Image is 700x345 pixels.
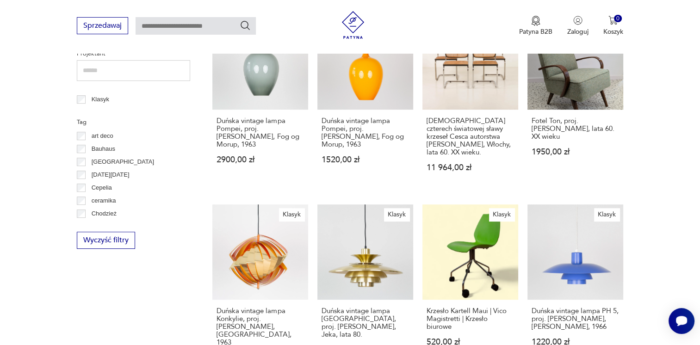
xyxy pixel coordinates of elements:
[427,117,514,156] h3: [DEMOGRAPHIC_DATA] czterech światowej sławy krzeseł Cesca autorstwa [PERSON_NAME], Włochy, lata 6...
[519,16,552,36] button: Patyna B2B
[217,156,304,164] p: 2900,00 zł
[614,15,622,23] div: 0
[322,117,409,148] h3: Duńska vintage lampa Pompei, proj. [PERSON_NAME], Fog og Morup, 1963
[92,170,130,180] p: [DATE][DATE]
[77,23,128,30] a: Sprzedawaj
[669,308,694,334] iframe: Smartsupp widget button
[608,16,618,25] img: Ikona koszyka
[217,117,304,148] h3: Duńska vintage lampa Pompei, proj. [PERSON_NAME], Fog og Morup, 1963
[519,27,552,36] p: Patyna B2B
[212,14,308,190] a: KlasykDuńska vintage lampa Pompei, proj. Jo Hammerborg, Fog og Morup, 1963Duńska vintage lampa Po...
[322,307,409,339] h3: Duńska vintage lampa [GEOGRAPHIC_DATA], proj. [PERSON_NAME], Jeka, lata 80.
[427,307,514,331] h3: Krzesło Kartell Maui | Vico Magistretti | Krzesło biurowe
[240,20,251,31] button: Szukaj
[603,16,623,36] button: 0Koszyk
[92,157,154,167] p: [GEOGRAPHIC_DATA]
[567,16,588,36] button: Zaloguj
[92,196,116,206] p: ceramika
[77,49,190,59] p: Projektant
[92,131,113,141] p: art deco
[317,14,413,190] a: KlasykDuńska vintage lampa Pompei, proj. Jo Hammerborg, Fog og Morup, 1963Duńska vintage lampa Po...
[92,144,115,154] p: Bauhaus
[519,16,552,36] a: Ikona medaluPatyna B2B
[532,148,619,156] p: 1950,00 zł
[92,209,117,219] p: Chodzież
[92,222,115,232] p: Ćmielów
[77,117,190,127] p: Tag
[527,14,623,190] a: KlasykFotel Ton, proj. Jaroslav Šmidek, lata 60. XX wiekuFotel Ton, proj. [PERSON_NAME], lata 60....
[322,156,409,164] p: 1520,00 zł
[92,183,112,193] p: Cepelia
[339,11,367,39] img: Patyna - sklep z meblami i dekoracjami vintage
[532,117,619,141] h3: Fotel Ton, proj. [PERSON_NAME], lata 60. XX wieku
[603,27,623,36] p: Koszyk
[77,17,128,34] button: Sprzedawaj
[422,14,518,190] a: KlasykZestaw czterech światowej sławy krzeseł Cesca autorstwa Marcela Breuera, Włochy, lata 60. X...
[92,94,109,105] p: Klasyk
[567,27,588,36] p: Zaloguj
[77,232,135,249] button: Wyczyść filtry
[427,164,514,172] p: 11 964,00 zł
[532,307,619,331] h3: Duńska vintage lampa PH 5, proj. [PERSON_NAME], [PERSON_NAME], 1966
[573,16,582,25] img: Ikonka użytkownika
[531,16,540,26] img: Ikona medalu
